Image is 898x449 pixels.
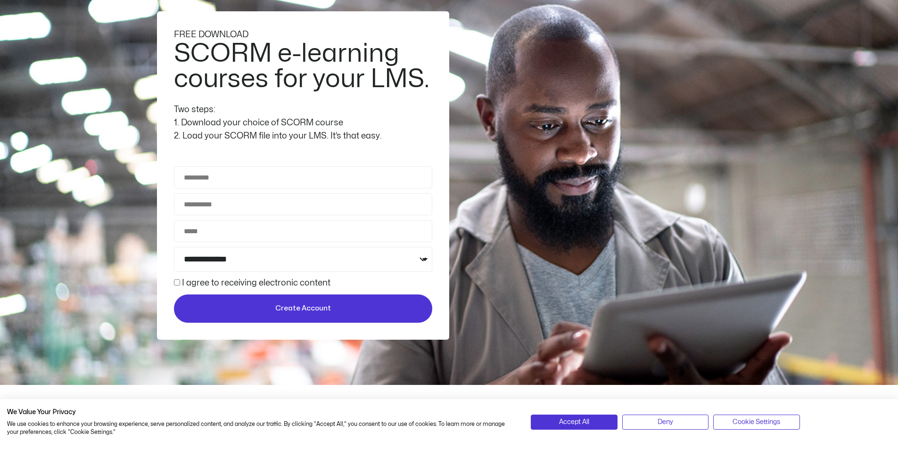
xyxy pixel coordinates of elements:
[7,420,517,436] p: We use cookies to enhance your browsing experience, serve personalized content, and analyze our t...
[174,41,430,92] h2: SCORM e-learning courses for your LMS.
[658,417,673,427] span: Deny
[174,116,432,130] div: 1. Download your choice of SCORM course
[174,294,432,323] button: Create Account
[622,415,709,430] button: Deny all cookies
[275,303,331,314] span: Create Account
[174,103,432,116] div: Two steps:
[733,417,780,427] span: Cookie Settings
[182,279,330,287] label: I agree to receiving electronic content
[7,408,517,416] h2: We Value Your Privacy
[174,28,432,41] div: FREE DOWNLOAD
[559,417,589,427] span: Accept All
[531,415,617,430] button: Accept all cookies
[713,415,799,430] button: Adjust cookie preferences
[174,130,432,143] div: 2. Load your SCORM file into your LMS. It’s that easy.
